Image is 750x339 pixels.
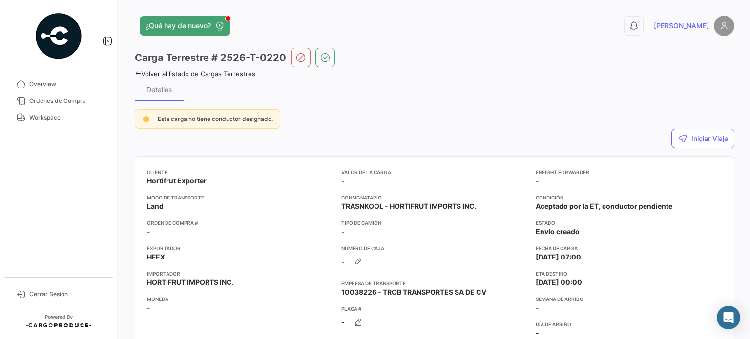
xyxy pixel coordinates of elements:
[671,129,734,148] button: Iniciar Viaje
[341,168,528,176] app-card-info-title: Valor de la Carga
[717,306,740,329] div: Abrir Intercom Messenger
[536,252,581,262] span: [DATE] 07:00
[536,201,672,211] span: Aceptado por la ET, conductor pendiente
[536,194,722,201] app-card-info-title: Condición
[147,176,207,186] span: Hortifrut Exporter
[147,244,333,252] app-card-info-title: Exportador
[536,227,580,237] span: Envío creado
[147,194,333,201] app-card-info-title: Modo de Transporte
[341,244,528,252] app-card-info-title: Número de Caja
[146,85,172,94] div: Detalles
[147,295,333,303] app-card-info-title: Moneda
[146,21,211,31] span: ¿Qué hay de nuevo?
[341,257,345,267] span: -
[536,270,722,278] app-card-info-title: ETA Destino
[536,168,722,176] app-card-info-title: Freight Forwarder
[536,328,539,338] span: -
[341,287,486,297] span: 10038226 - TROB TRANSPORTES SA DE CV
[29,97,105,105] span: Órdenes de Compra
[147,201,164,211] span: Land
[536,244,722,252] app-card-info-title: Fecha de carga
[536,219,722,227] app-card-info-title: Estado
[341,227,345,237] span: -
[714,16,734,36] img: placeholder-user.png
[341,279,528,287] app-card-info-title: Empresa de Transporte
[29,113,105,122] span: Workspace
[147,270,333,278] app-card-info-title: Importador
[536,278,582,287] span: [DATE] 00:00
[29,80,105,89] span: Overview
[536,320,722,328] app-card-info-title: Día de Arribo
[147,219,333,227] app-card-info-title: Orden de Compra #
[158,115,273,122] span: Esta carga no tiene conductor designado.
[341,201,477,211] span: TRASNKOOL - HORTIFRUT IMPORTS INC.
[29,290,105,299] span: Cerrar Sesión
[135,51,286,64] h3: Carga Terrestre # 2526-T-0220
[536,176,539,186] span: -
[147,168,333,176] app-card-info-title: Cliente
[341,194,528,201] app-card-info-title: Consignatario
[341,305,528,313] app-card-info-title: Placa #
[8,93,109,109] a: Órdenes de Compra
[341,318,345,327] span: -
[8,76,109,93] a: Overview
[135,70,255,78] a: Volver al listado de Cargas Terrestres
[341,176,345,186] span: -
[140,16,230,36] button: ¿Qué hay de nuevo?
[34,12,83,60] img: powered-by.png
[147,278,234,287] span: HORTIFRUT IMPORTS INC.
[147,303,150,313] span: -
[147,252,165,262] span: HFEX
[8,109,109,126] a: Workspace
[536,303,539,313] span: -
[341,219,528,227] app-card-info-title: Tipo de Camión
[147,227,150,237] span: -
[536,295,722,303] app-card-info-title: Semana de Arribo
[654,21,709,31] span: [PERSON_NAME]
